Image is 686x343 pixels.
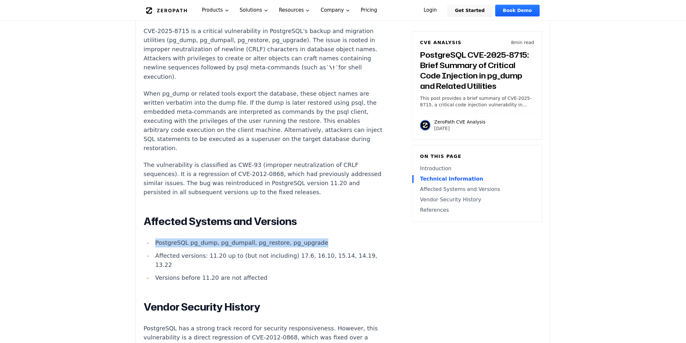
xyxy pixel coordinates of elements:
a: Login [416,5,445,16]
p: When pg_dump or related tools export the database, these object names are written verbatim into t... [144,89,385,153]
p: ZeroPath CVE Analysis [434,119,486,125]
h6: CVE Analysis [420,39,462,46]
a: Vendor Security History [420,196,534,204]
a: Introduction [420,165,534,172]
p: The vulnerability is classified as CWE-93 (improper neutralization of CRLF sequences). It is a re... [144,160,385,197]
h2: Vendor Security History [144,301,385,313]
p: CVE-2025-8715 is a critical vulnerability in PostgreSQL's backup and migration utilities (pg_dump... [144,27,385,81]
a: Technical Information [420,175,534,183]
img: ZeroPath CVE Analysis [420,120,431,130]
a: Affected Systems and Versions [420,185,534,193]
h2: Affected Systems and Versions [144,215,385,228]
p: 8 min read [511,39,534,46]
a: References [420,206,534,214]
code: \! [326,65,338,71]
h3: PostgreSQL CVE-2025-8715: Brief Summary of Critical Code Injection in pg_dump and Related Utilities [420,50,534,91]
p: [DATE] [434,125,486,132]
a: Book Demo [495,5,540,16]
li: Affected versions: 11.20 up to (but not including) 17.6, 16.10, 15.14, 14.19, 13.22 [153,251,385,269]
h6: On this page [420,153,534,160]
p: This post provides a brief summary of CVE-2025-8715, a critical code injection vulnerability in P... [420,95,534,108]
li: PostgreSQL pg_dump, pg_dumpall, pg_restore, pg_upgrade [153,238,385,247]
a: Get Started [447,5,493,16]
li: Versions before 11.20 are not affected [153,273,385,282]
